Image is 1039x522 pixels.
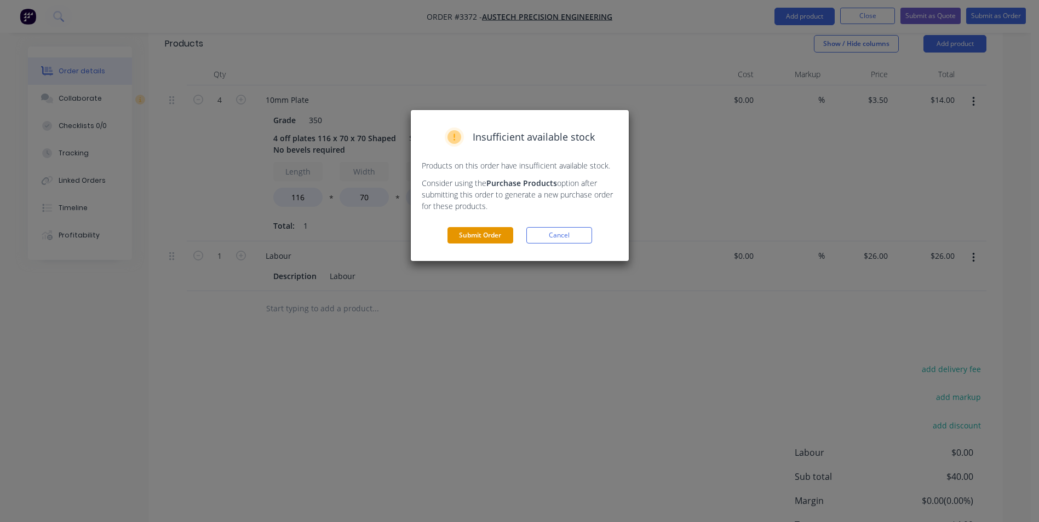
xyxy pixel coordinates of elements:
[486,178,557,188] strong: Purchase Products
[422,177,618,212] p: Consider using the option after submitting this order to generate a new purchase order for these ...
[473,130,595,144] span: Insufficient available stock
[526,227,592,243] button: Cancel
[447,227,513,243] button: Submit Order
[422,160,618,171] p: Products on this order have insufficient available stock.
